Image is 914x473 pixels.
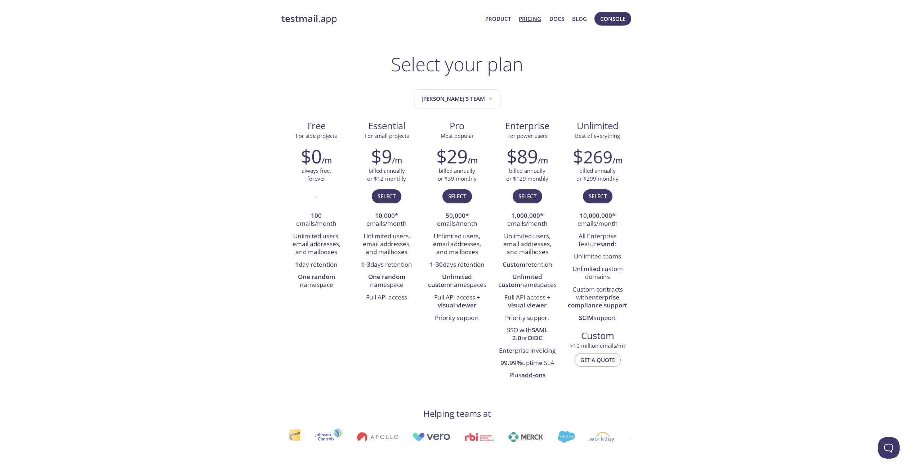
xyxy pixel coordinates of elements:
h6: /m [468,154,478,167]
li: * emails/month [357,210,416,230]
button: Select [513,189,542,203]
h6: /m [612,154,623,167]
strong: 50,000 [446,211,465,220]
li: Unlimited users, email addresses, and mailboxes [287,230,346,259]
h6: /m [538,154,548,167]
a: Product [485,14,511,23]
a: Docs [549,14,564,23]
li: Full API access + [498,292,557,312]
span: Custom [568,330,627,342]
strong: visual viewer [508,301,547,309]
img: salesforce [558,431,575,443]
button: Console [594,12,631,26]
img: workday [589,432,615,442]
button: Select [583,189,612,203]
strong: 99.99% [500,359,522,367]
li: Priority support [498,312,557,324]
h2: $9 [371,145,392,167]
h2: $0 [301,145,322,167]
span: [PERSON_NAME]'s team [422,94,494,104]
strong: SAML 2.0 [512,326,548,342]
p: billed annually or $12 monthly [367,167,406,183]
li: namespace [357,271,416,292]
button: Select [372,189,401,203]
strong: SCIM [579,314,594,322]
strong: 10,000 [375,211,395,220]
img: johnsoncontrols [315,428,343,446]
span: > 10 million emails/m? [570,342,625,349]
strong: One random [368,272,405,281]
button: Select [442,189,472,203]
span: Essential [357,120,416,132]
strong: One random [298,272,335,281]
span: Free [287,120,346,132]
h4: Helping teams at [423,408,491,419]
li: * emails/month [498,210,557,230]
span: For small projects [365,132,409,139]
img: apollo [357,432,398,442]
span: For side projects [296,132,337,139]
a: Blog [572,14,587,23]
li: Unlimited custom domains [568,263,627,284]
p: billed annually or $129 monthly [506,167,548,183]
li: Unlimited users, email addresses, and mailboxes [427,230,487,259]
li: days retention [427,259,487,271]
strong: 1-3 [361,260,370,269]
span: Select [589,192,607,201]
strong: Custom [503,260,525,269]
h1: Select your plan [391,53,523,75]
li: Enterprise invoicing [498,345,557,357]
a: add-ons [521,371,545,379]
li: retention [498,259,557,271]
li: uptime SLA [498,357,557,369]
span: Most popular [441,132,474,139]
h2: $89 [507,145,538,167]
li: emails/month [287,210,346,230]
li: All Enterprise features : [568,230,627,251]
strong: Unlimited custom [428,272,472,289]
li: days retention [357,259,416,271]
strong: enterprise compliance support [568,293,627,309]
h2: $29 [436,145,468,167]
p: billed annually or $299 monthly [576,167,619,183]
h6: /m [322,154,332,167]
strong: 1,000,000 [511,211,540,220]
span: Unlimited [577,120,619,132]
li: namespace [287,271,346,292]
li: * emails/month [427,210,487,230]
img: rbi [465,433,494,441]
li: Unlimited teams [568,251,627,263]
span: 269 [583,145,612,168]
a: Pricing [519,14,541,23]
p: billed annually or $39 monthly [438,167,477,183]
strong: visual viewer [438,301,476,309]
li: Unlimited users, email addresses, and mailboxes [498,230,557,259]
strong: and [603,240,615,248]
strong: OIDC [527,334,543,342]
strong: 1 [295,260,299,269]
span: Best of everything [575,132,620,139]
li: Full API access + [427,292,487,312]
li: * emails/month [568,210,627,230]
li: Plus [498,370,557,382]
strong: 1-30 [430,260,443,269]
span: Enterprise [498,120,557,132]
li: Custom contracts with [568,284,627,312]
li: Full API access [357,292,416,304]
strong: 10,000,000 [580,211,612,220]
li: namespaces [498,271,557,292]
li: Unlimited users, email addresses, and mailboxes [357,230,416,259]
li: Priority support [427,312,487,324]
img: merck [508,432,543,442]
iframe: Help Scout Beacon - Open [878,437,900,459]
button: Phillip's team [414,89,500,108]
li: namespaces [427,271,487,292]
p: always free, forever [302,167,331,183]
strong: 100 [311,211,322,220]
span: Select [518,192,536,201]
span: Get a quote [580,355,615,365]
button: Get a quote [575,353,621,367]
span: Select [448,192,466,201]
li: SSO with or [498,324,557,345]
strong: testmail [281,12,318,25]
